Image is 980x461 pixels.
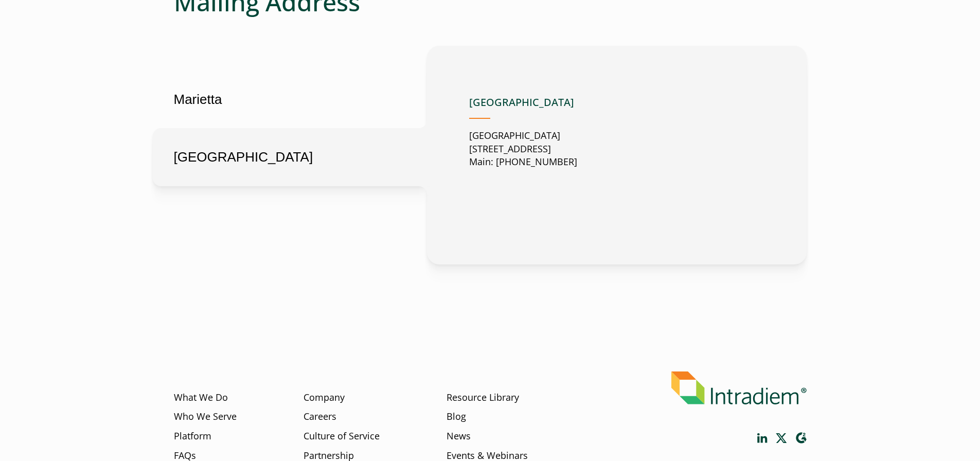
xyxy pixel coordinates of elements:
[757,433,768,443] a: Link opens in a new window
[174,430,211,443] a: Platform
[469,96,577,119] h4: [GEOGRAPHIC_DATA]
[795,432,807,444] a: Link opens in a new window
[174,391,228,404] a: What We Do
[153,70,427,129] button: Marietta
[153,128,427,186] button: [GEOGRAPHIC_DATA]
[447,430,471,443] a: News
[304,430,380,443] a: Culture of Service
[469,129,577,169] p: [GEOGRAPHIC_DATA] [STREET_ADDRESS] Main: [PHONE_NUMBER]
[447,410,466,423] a: Blog
[174,410,237,423] a: Who We Serve
[447,391,519,404] a: Resource Library
[776,433,787,443] a: Link opens in a new window
[304,410,336,423] a: Careers
[671,371,807,405] img: Intradiem
[304,391,345,404] a: Company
